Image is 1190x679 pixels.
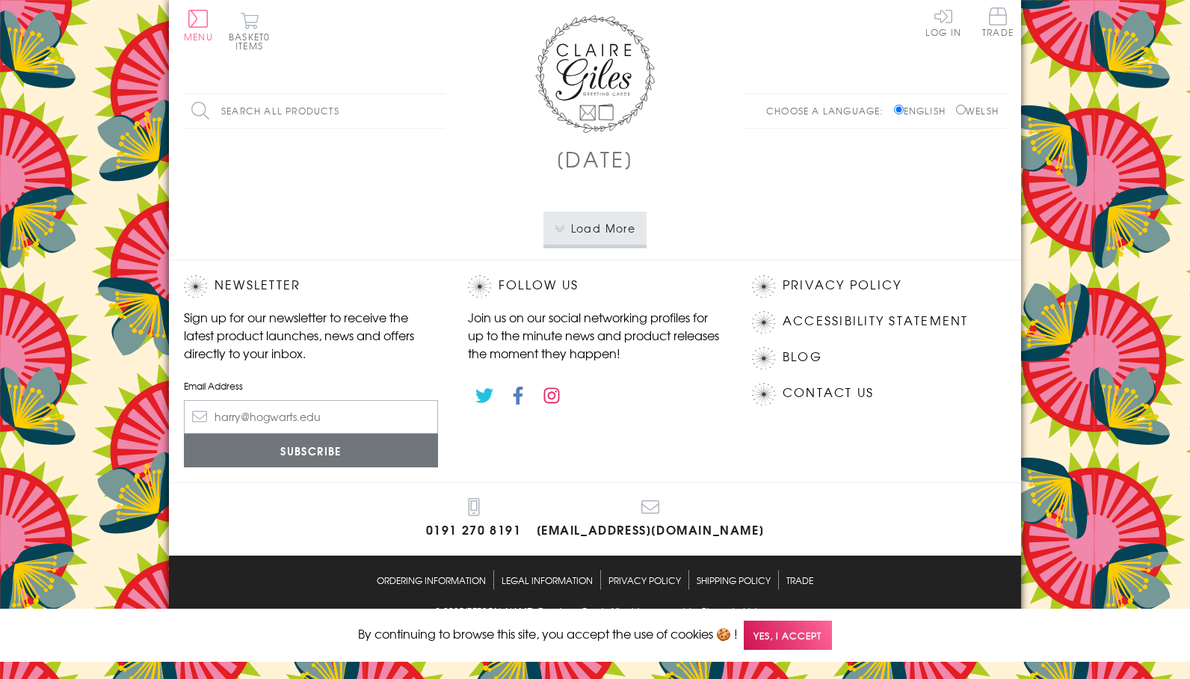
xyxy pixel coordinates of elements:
[184,94,446,128] input: Search all products
[783,311,969,331] a: Accessibility Statement
[766,104,891,117] p: Choose a language:
[235,30,270,52] span: 0 items
[543,212,647,245] button: Load More
[184,434,438,467] input: Subscribe
[689,604,756,620] a: by Blueocto Ltd
[377,571,486,589] a: Ordering Information
[786,571,813,589] a: Trade
[556,144,635,174] h1: [DATE]
[783,383,874,403] a: Contact Us
[982,7,1014,40] a: Trade
[956,105,966,114] input: Welsh
[537,498,765,541] a: [EMAIL_ADDRESS][DOMAIN_NAME]
[184,400,438,434] input: harry@hogwarts.edu
[744,621,832,650] span: Yes, I accept
[697,571,771,589] a: Shipping Policy
[783,347,822,367] a: Blog
[426,498,522,541] a: 0191 270 8191
[608,571,681,589] a: Privacy Policy
[468,308,722,362] p: Join us on our social networking profiles for up to the minute news and product releases the mome...
[184,379,438,393] label: Email Address
[956,104,999,117] label: Welsh
[535,15,655,133] img: Claire Giles Greetings Cards
[468,275,722,298] h2: Follow Us
[184,30,213,43] span: Menu
[925,7,961,37] a: Log In
[609,604,687,618] span: All rights reserved.
[464,604,607,620] a: [PERSON_NAME] Greetings Cards
[184,604,1006,618] p: © 2025 .
[184,275,438,298] h2: Newsletter
[783,275,901,295] a: Privacy Policy
[894,104,953,117] label: English
[894,105,904,114] input: English
[184,10,213,41] button: Menu
[184,308,438,362] p: Sign up for our newsletter to receive the latest product launches, news and offers directly to yo...
[502,571,593,589] a: Legal Information
[431,94,446,128] input: Search
[229,12,270,50] button: Basket0 items
[982,7,1014,37] span: Trade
